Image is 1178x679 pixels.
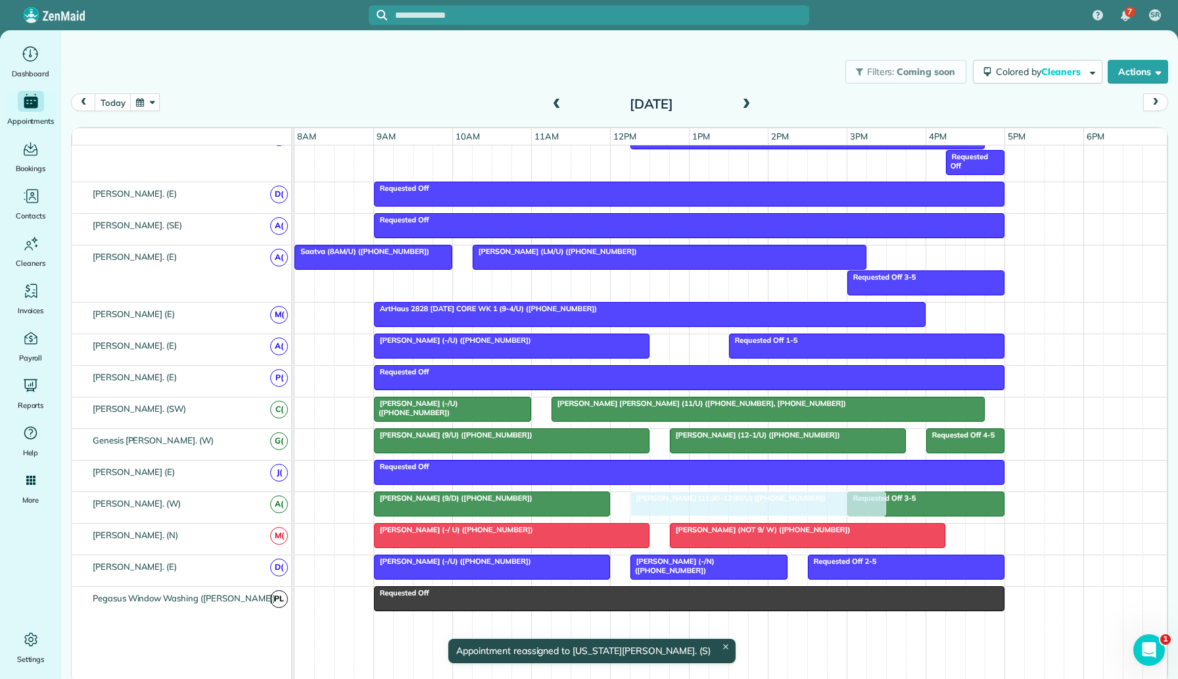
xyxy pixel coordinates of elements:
[1084,131,1107,141] span: 6pm
[1112,1,1139,30] div: 7 unread notifications
[867,66,895,78] span: Filters:
[270,432,288,450] span: G(
[926,430,996,440] span: Requested Off 4-5
[373,462,430,471] span: Requested Off
[90,435,216,445] span: Genesis [PERSON_NAME]. (W)
[1150,10,1160,20] span: SR
[7,114,55,128] span: Appointments
[448,639,736,663] div: Appointment reassigned to [US_STATE][PERSON_NAME]. (S)
[22,493,39,507] span: More
[369,10,387,20] button: Focus search
[90,403,189,414] span: [PERSON_NAME]. (SW)
[19,351,43,365] span: Payroll
[1041,66,1083,78] span: Cleaners
[373,399,458,417] span: [PERSON_NAME] (-/U) ([PHONE_NUMBER])
[373,304,598,313] span: ArtHaus 2828 [DATE] CORE WK 1 (9-4/U) ([PHONE_NUMBER])
[270,464,288,482] span: J(
[373,493,533,503] span: [PERSON_NAME] (9/D) ([PHONE_NUMBER])
[973,60,1102,84] button: Colored byCleaners
[5,138,56,175] a: Bookings
[90,309,177,319] span: [PERSON_NAME] (E)
[270,559,288,576] span: D(
[1005,131,1028,141] span: 5pm
[90,188,179,199] span: [PERSON_NAME]. (E)
[5,629,56,666] a: Settings
[5,233,56,270] a: Cleaners
[90,340,179,351] span: [PERSON_NAME]. (E)
[373,588,430,597] span: Requested Off
[90,372,179,382] span: [PERSON_NAME]. (E)
[90,530,181,540] span: [PERSON_NAME]. (N)
[95,93,131,111] button: today
[17,653,45,666] span: Settings
[374,131,398,141] span: 9am
[847,131,870,141] span: 3pm
[373,430,533,440] span: [PERSON_NAME] (9/U) ([PHONE_NUMBER])
[373,184,430,193] span: Requested Off
[945,152,988,170] span: Requested Off
[90,251,179,262] span: [PERSON_NAME]. (E)
[373,336,532,345] span: [PERSON_NAME] (-/U) ([PHONE_NUMBER])
[5,280,56,317] a: Invoices
[807,557,878,566] span: Requested Off 2-5
[669,525,851,534] span: [PERSON_NAME] (NOT 9/ W) ([PHONE_NUMBER])
[270,527,288,545] span: M(
[532,131,561,141] span: 11am
[5,43,56,80] a: Dashboard
[90,466,177,477] span: [PERSON_NAME] (E)
[728,336,799,345] span: Requested Off 1-5
[1108,60,1168,84] button: Actions
[12,67,49,80] span: Dashboard
[90,220,185,230] span: [PERSON_NAME]. (SE)
[373,557,532,566] span: [PERSON_NAME] (-/U) ([PHONE_NUMBER])
[5,328,56,365] a: Payroll
[294,247,430,256] span: Saatva (8AM/U) ([PHONE_NUMBER])
[23,446,39,459] span: Help
[453,131,483,141] span: 10am
[294,131,319,141] span: 8am
[897,66,956,78] span: Coming soon
[1160,634,1171,645] span: 1
[1143,93,1168,111] button: next
[5,375,56,412] a: Reports
[996,66,1085,78] span: Colored by
[669,430,841,440] span: [PERSON_NAME] (12-1/U) ([PHONE_NUMBER])
[630,493,826,503] span: [PERSON_NAME] (11:30-12:30/U) ([PHONE_NUMBER])
[569,97,734,111] h2: [DATE]
[18,399,44,412] span: Reports
[270,249,288,266] span: A(
[270,306,288,324] span: M(
[611,131,639,141] span: 12pm
[16,209,45,222] span: Contacts
[5,422,56,459] a: Help
[71,93,96,111] button: prev
[90,593,279,603] span: Pegasus Window Washing ([PERSON_NAME])
[5,186,56,222] a: Contacts
[373,525,534,534] span: [PERSON_NAME] (-/ U) ([PHONE_NUMBER])
[18,304,44,317] span: Invoices
[5,91,56,128] a: Appointments
[373,367,430,376] span: Requested Off
[926,131,949,141] span: 4pm
[690,131,713,141] span: 1pm
[847,272,917,282] span: Requested Off 3-5
[16,162,46,175] span: Bookings
[90,561,179,572] span: [PERSON_NAME]. (E)
[270,590,288,608] span: PL
[373,215,430,224] span: Requested Off
[270,369,288,387] span: P(
[270,401,288,418] span: C(
[270,338,288,355] span: A(
[377,10,387,20] svg: Focus search
[630,557,715,575] span: [PERSON_NAME] (-/N) ([PHONE_NUMBER])
[270,186,288,203] span: D(
[90,498,183,509] span: [PERSON_NAME]. (W)
[472,247,638,256] span: [PERSON_NAME] (LM/U) ([PHONE_NUMBER])
[1133,634,1165,666] iframe: Intercom live chat
[270,217,288,235] span: A(
[768,131,791,141] span: 2pm
[16,257,45,270] span: Cleaners
[270,495,288,513] span: A(
[551,399,847,408] span: [PERSON_NAME] [PERSON_NAME] (11/U) ([PHONE_NUMBER], [PHONE_NUMBER])
[1127,7,1132,17] span: 7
